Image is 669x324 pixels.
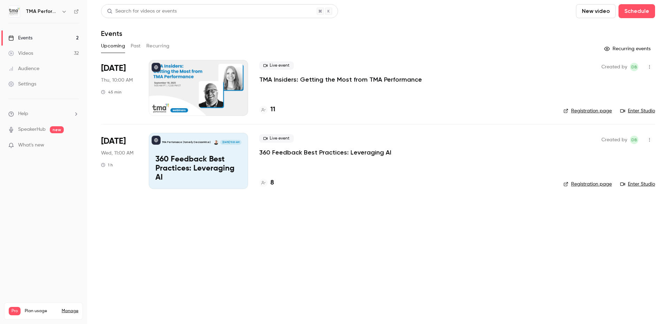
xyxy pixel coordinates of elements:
[162,141,210,144] p: TMA Performance (formerly DecisionWise)
[101,162,113,168] div: 1 h
[631,136,637,144] span: DB
[259,134,294,143] span: Live event
[220,140,241,145] span: [DATE] 11:00 AM
[8,110,79,118] li: help-dropdown-opener
[107,8,177,15] div: Search for videos or events
[9,307,21,315] span: Pro
[18,142,44,149] span: What's new
[101,63,126,74] span: [DATE]
[131,40,141,52] button: Past
[101,89,122,95] div: 45 min
[8,35,32,42] div: Events
[101,29,122,38] h1: Events
[8,50,33,57] div: Videos
[149,133,248,189] a: 360 Feedback Best Practices: Leveraging AITMA Performance (formerly DecisionWise)Charles Rogel[DA...
[101,60,138,116] div: Sep 18 Thu, 10:00 AM (America/Denver)
[631,63,637,71] span: DB
[25,308,57,314] span: Plan usage
[259,105,275,114] a: 11
[146,40,170,52] button: Recurring
[155,155,241,182] p: 360 Feedback Best Practices: Leveraging AI
[601,43,655,54] button: Recurring events
[62,308,78,314] a: Manage
[620,181,655,188] a: Enter Studio
[259,178,274,188] a: 8
[101,133,138,189] div: Sep 24 Wed, 11:00 AM (America/Denver)
[18,110,28,118] span: Help
[8,65,39,72] div: Audience
[259,148,391,157] a: 360 Feedback Best Practices: Leveraging AI
[270,178,274,188] h4: 8
[630,136,638,144] span: Devin Black
[101,150,133,157] span: Wed, 11:00 AM
[259,75,422,84] a: TMA Insiders: Getting the Most from TMA Performance
[601,63,627,71] span: Created by
[270,105,275,114] h4: 11
[620,107,655,114] a: Enter Studio
[601,136,627,144] span: Created by
[8,81,36,88] div: Settings
[214,140,218,145] img: Charles Rogel
[101,136,126,147] span: [DATE]
[576,4,616,18] button: New video
[563,181,612,188] a: Registration page
[563,107,612,114] a: Registration page
[70,142,79,149] iframe: Noticeable Trigger
[9,6,20,17] img: TMA Performance (formerly DecisionWise)
[18,126,46,133] a: SpeakerHub
[50,126,64,133] span: new
[618,4,655,18] button: Schedule
[26,8,59,15] h6: TMA Performance (formerly DecisionWise)
[101,40,125,52] button: Upcoming
[259,61,294,70] span: Live event
[101,77,133,84] span: Thu, 10:00 AM
[630,63,638,71] span: Devin Black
